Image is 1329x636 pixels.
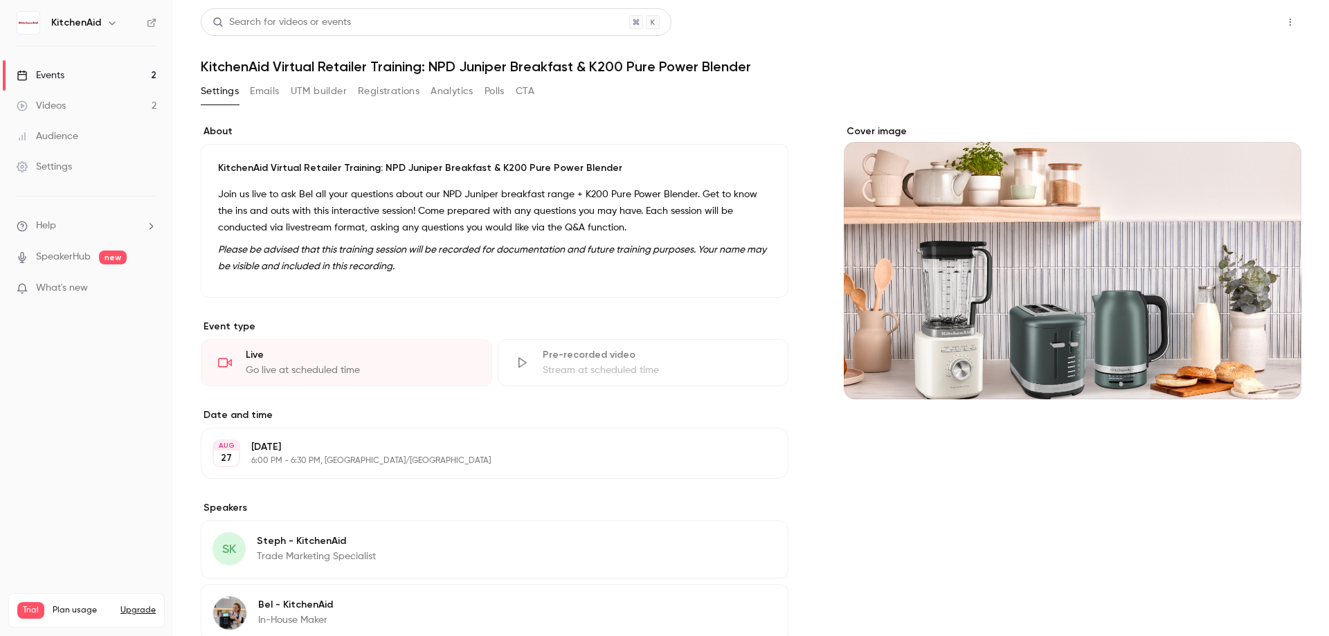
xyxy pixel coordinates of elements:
button: Polls [485,80,505,102]
h6: KitchenAid [51,16,101,30]
h1: KitchenAid Virtual Retailer Training: NPD Juniper Breakfast & K200 Pure Power Blender [201,58,1301,75]
span: Help [36,219,56,233]
div: SKSteph - KitchenAidTrade Marketing Specialist [201,520,788,579]
label: Cover image [844,125,1301,138]
li: help-dropdown-opener [17,219,156,233]
p: Trade Marketing Specialist [257,549,376,563]
div: Pre-recorded videoStream at scheduled time [498,339,789,386]
section: Cover image [844,125,1301,399]
span: Trial [17,602,44,619]
button: Emails [250,80,279,102]
div: Settings [17,160,72,174]
span: new [99,251,127,264]
button: Analytics [431,80,473,102]
p: Join us live to ask Bel all your questions about our NPD Juniper breakfast range + K200 Pure Powe... [218,186,771,236]
p: In-House Maker [258,613,333,627]
div: LiveGo live at scheduled time [201,339,492,386]
span: What's new [36,281,88,296]
img: KitchenAid [17,12,39,34]
p: [DATE] [251,440,715,454]
p: Steph - KitchenAid [257,534,376,548]
div: Audience [17,129,78,143]
div: Search for videos or events [213,15,351,30]
div: Videos [17,99,66,113]
p: 27 [221,451,232,465]
div: Stream at scheduled time [543,363,772,377]
label: Speakers [201,501,788,515]
label: About [201,125,788,138]
p: KitchenAid Virtual Retailer Training: NPD Juniper Breakfast & K200 Pure Power Blender [218,161,771,175]
p: Event type [201,320,788,334]
div: Pre-recorded video [543,348,772,362]
div: AUG [214,441,239,451]
button: UTM builder [291,80,347,102]
div: Go live at scheduled time [246,363,475,377]
span: Plan usage [53,605,112,616]
div: Events [17,69,64,82]
p: 6:00 PM - 6:30 PM, [GEOGRAPHIC_DATA]/[GEOGRAPHIC_DATA] [251,455,715,466]
button: Settings [201,80,239,102]
button: Upgrade [120,605,156,616]
div: Live [246,348,475,362]
label: Date and time [201,408,788,422]
span: SK [222,540,236,558]
button: Registrations [358,80,419,102]
img: Bel - KitchenAid [213,597,246,630]
button: CTA [516,80,534,102]
button: Share [1213,8,1268,36]
a: SpeakerHub [36,250,91,264]
em: Please be advised that this training session will be recorded for documentation and future traini... [218,245,766,271]
p: Bel - KitchenAid [258,598,333,612]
